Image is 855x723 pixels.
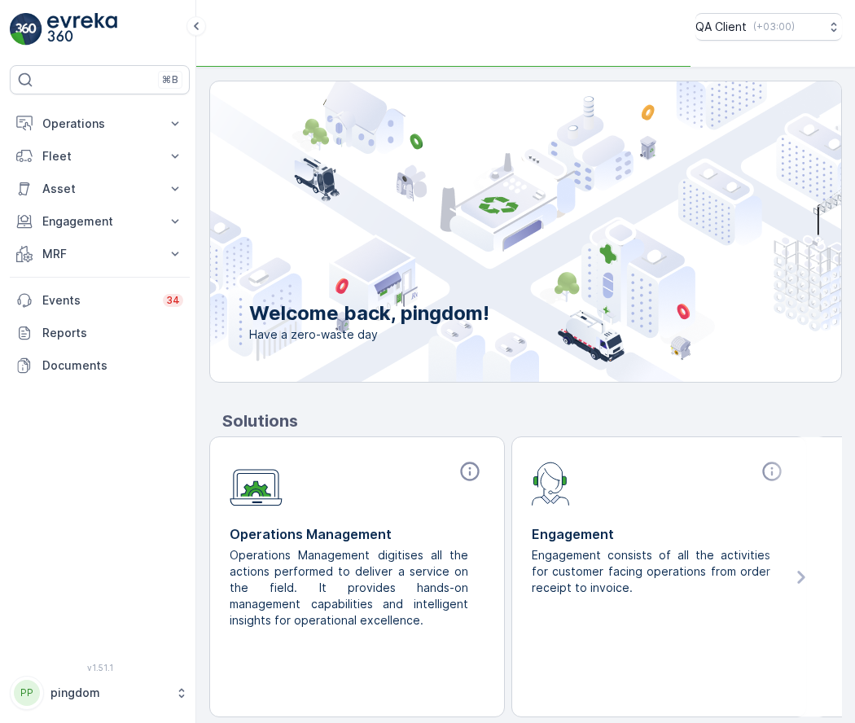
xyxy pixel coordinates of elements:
button: Operations [10,107,190,140]
a: Events34 [10,284,190,317]
button: Fleet [10,140,190,173]
img: module-icon [230,460,283,506]
p: Engagement [42,213,157,230]
p: Operations Management [230,524,484,544]
span: v 1.51.1 [10,663,190,673]
p: Reports [42,325,183,341]
p: Engagement consists of all the activities for customer facing operations from order receipt to in... [532,547,774,596]
span: Have a zero-waste day [249,326,489,343]
img: city illustration [137,81,841,382]
p: Engagement [532,524,787,544]
p: MRF [42,246,157,262]
button: Engagement [10,205,190,238]
img: module-icon [532,460,570,506]
p: Documents [42,357,183,374]
button: QA Client(+03:00) [695,13,842,41]
a: Documents [10,349,190,382]
p: Events [42,292,153,309]
button: PPpingdom [10,676,190,710]
p: Fleet [42,148,157,164]
img: logo_light-DOdMpM7g.png [47,13,117,46]
p: Solutions [222,409,842,433]
button: Asset [10,173,190,205]
button: MRF [10,238,190,270]
p: Asset [42,181,157,197]
div: PP [14,680,40,706]
p: Operations Management digitises all the actions performed to deliver a service on the field. It p... [230,547,471,629]
p: 34 [166,294,180,307]
p: Welcome back, pingdom! [249,300,489,326]
img: logo [10,13,42,46]
p: ( +03:00 ) [753,20,795,33]
p: pingdom [50,685,167,701]
p: ⌘B [162,73,178,86]
p: QA Client [695,19,747,35]
p: Operations [42,116,157,132]
a: Reports [10,317,190,349]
